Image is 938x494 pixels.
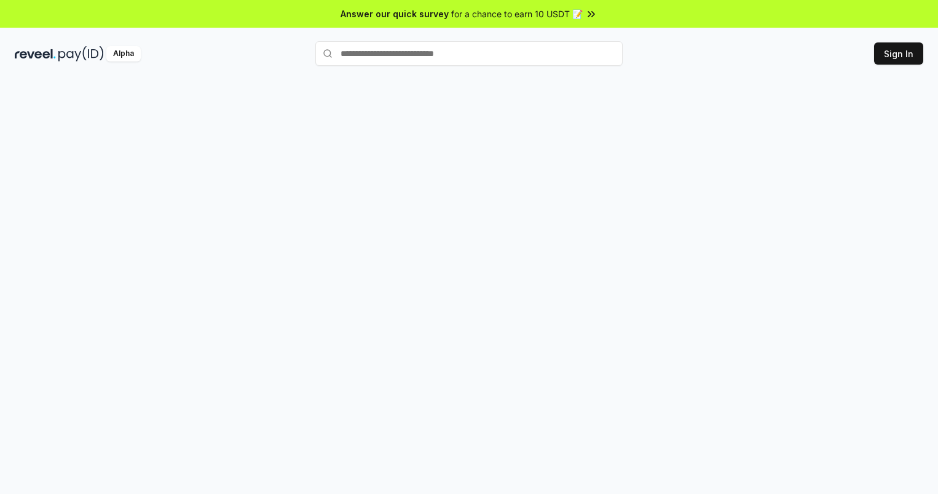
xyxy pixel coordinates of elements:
img: pay_id [58,46,104,62]
img: reveel_dark [15,46,56,62]
div: Alpha [106,46,141,62]
button: Sign In [874,42,923,65]
span: for a chance to earn 10 USDT 📝 [451,7,583,20]
span: Answer our quick survey [341,7,449,20]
